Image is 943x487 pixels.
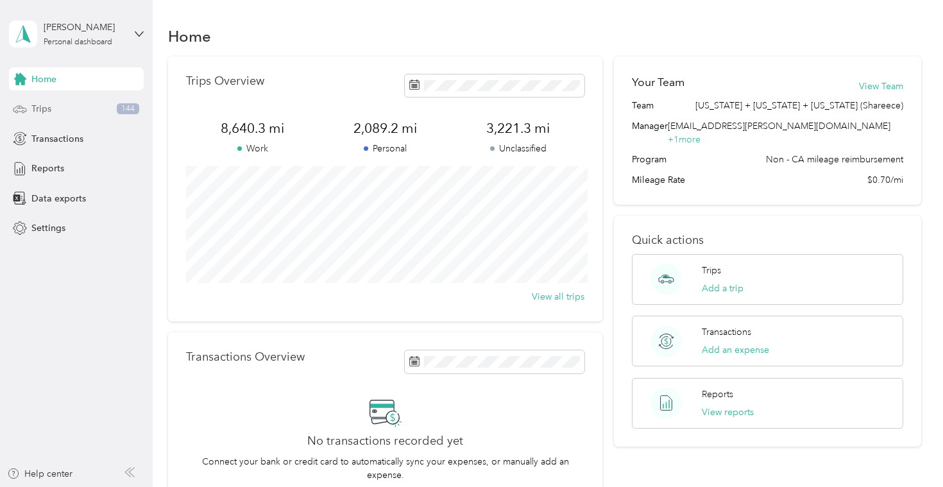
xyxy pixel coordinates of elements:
[452,142,584,155] p: Unclassified
[668,121,890,132] span: [EMAIL_ADDRESS][PERSON_NAME][DOMAIN_NAME]
[867,173,903,187] span: $0.70/mi
[702,282,743,295] button: Add a trip
[532,290,584,303] button: View all trips
[31,192,86,205] span: Data exports
[307,434,463,448] h2: No transactions recorded yet
[168,30,211,43] h1: Home
[319,142,452,155] p: Personal
[452,119,584,137] span: 3,221.3 mi
[186,350,305,364] p: Transactions Overview
[7,467,72,481] button: Help center
[31,132,83,146] span: Transactions
[319,119,452,137] span: 2,089.2 mi
[186,119,319,137] span: 8,640.3 mi
[31,73,56,86] span: Home
[632,234,903,247] p: Quick actions
[766,153,903,166] span: Non - CA mileage reimbursement
[632,119,668,146] span: Manager
[702,388,733,401] p: Reports
[632,153,667,166] span: Program
[31,221,65,235] span: Settings
[44,38,112,46] div: Personal dashboard
[859,80,903,93] button: View Team
[632,74,684,90] h2: Your Team
[632,99,654,112] span: Team
[31,102,51,115] span: Trips
[186,74,264,88] p: Trips Overview
[702,343,769,357] button: Add an expense
[668,134,701,145] span: + 1 more
[695,99,903,112] span: [US_STATE] + [US_STATE] + [US_STATE] (Shareece)
[702,325,751,339] p: Transactions
[702,406,754,419] button: View reports
[31,162,64,175] span: Reports
[186,142,319,155] p: Work
[871,415,943,487] iframe: Everlance-gr Chat Button Frame
[186,455,584,482] p: Connect your bank or credit card to automatically sync your expenses, or manually add an expense.
[44,21,124,34] div: [PERSON_NAME]
[702,264,721,277] p: Trips
[632,173,685,187] span: Mileage Rate
[117,103,139,115] span: 144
